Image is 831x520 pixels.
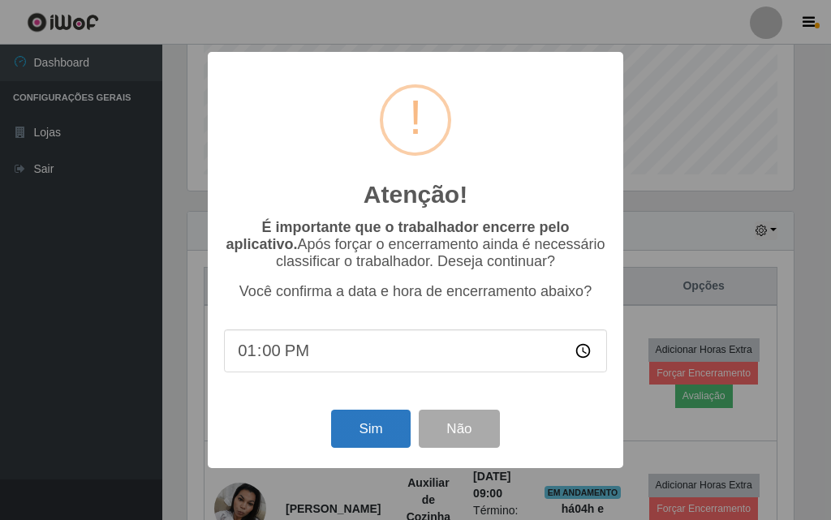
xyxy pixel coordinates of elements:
[226,219,569,252] b: É importante que o trabalhador encerre pelo aplicativo.
[419,410,499,448] button: Não
[331,410,410,448] button: Sim
[224,283,607,300] p: Você confirma a data e hora de encerramento abaixo?
[364,180,467,209] h2: Atenção!
[224,219,607,270] p: Após forçar o encerramento ainda é necessário classificar o trabalhador. Deseja continuar?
